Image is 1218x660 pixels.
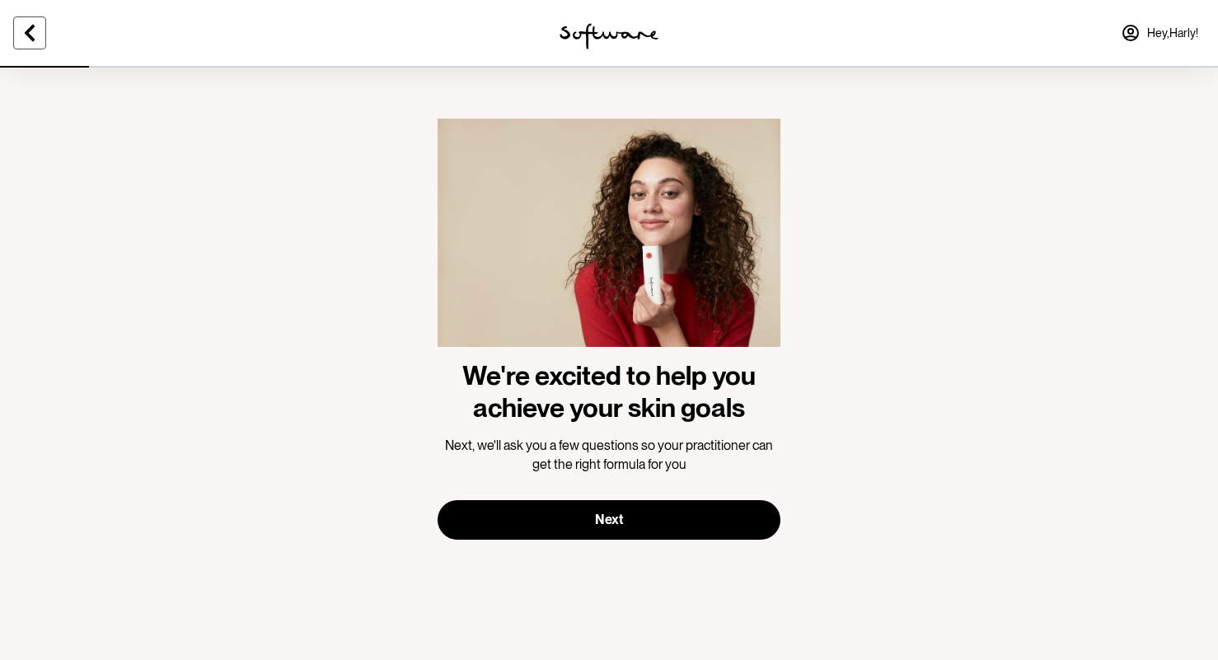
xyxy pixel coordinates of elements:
img: more information about the product [438,119,780,360]
img: software logo [560,23,658,49]
h1: We're excited to help you achieve your skin goals [438,360,780,424]
span: Next [595,512,623,527]
span: Next, we'll ask you a few questions so your practitioner can get the right formula for you [445,438,773,471]
span: Hey, Harly ! [1147,26,1198,40]
a: Hey,Harly! [1111,13,1208,53]
button: Next [438,500,780,540]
